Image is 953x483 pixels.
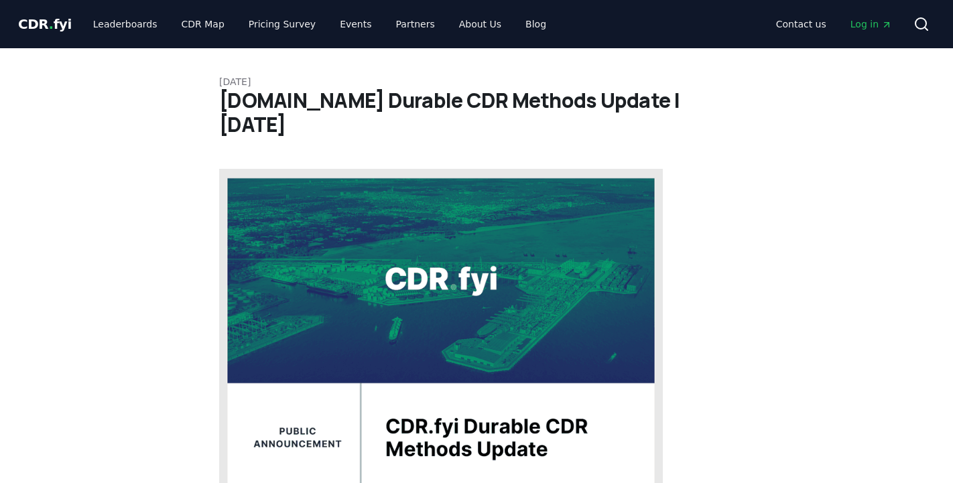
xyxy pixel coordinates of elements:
span: CDR fyi [18,16,72,32]
a: Events [329,12,382,36]
p: [DATE] [219,75,734,88]
a: Pricing Survey [238,12,326,36]
a: About Us [448,12,512,36]
a: Contact us [765,12,837,36]
a: Blog [515,12,557,36]
h1: [DOMAIN_NAME] Durable CDR Methods Update | [DATE] [219,88,734,137]
nav: Main [765,12,903,36]
a: CDR.fyi [18,15,72,33]
a: Leaderboards [82,12,168,36]
span: Log in [850,17,892,31]
a: CDR Map [171,12,235,36]
span: . [49,16,54,32]
a: Partners [385,12,446,36]
a: Log in [840,12,903,36]
nav: Main [82,12,557,36]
